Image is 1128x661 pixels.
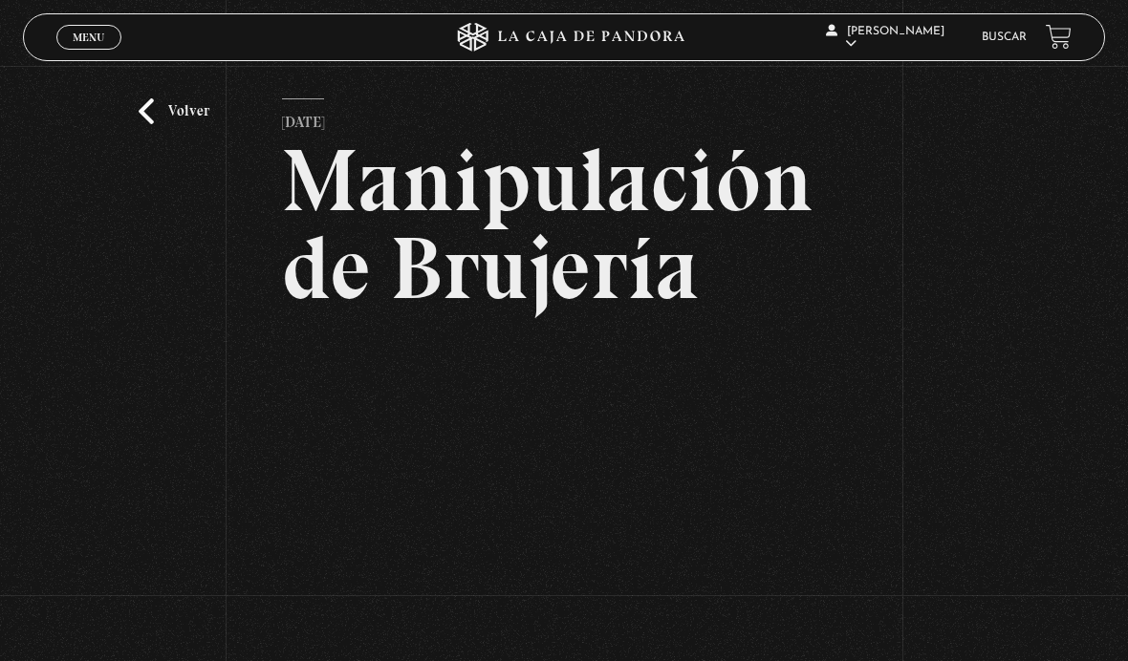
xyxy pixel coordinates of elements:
span: Menu [73,32,104,43]
a: Buscar [982,32,1027,43]
p: [DATE] [282,98,324,137]
span: [PERSON_NAME] [826,26,944,50]
a: View your shopping cart [1046,24,1072,50]
span: Cerrar [67,48,112,61]
a: Volver [139,98,209,124]
h2: Manipulación de Brujería [282,137,845,312]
